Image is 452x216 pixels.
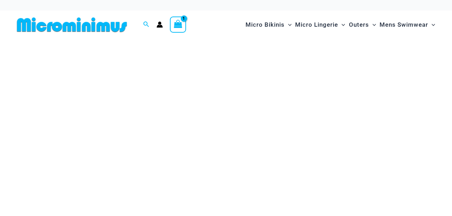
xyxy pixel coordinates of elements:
[244,14,293,35] a: Micro BikinisMenu ToggleMenu Toggle
[14,17,130,33] img: MM SHOP LOGO FLAT
[380,16,428,34] span: Mens Swimwear
[338,16,345,34] span: Menu Toggle
[293,14,347,35] a: Micro LingerieMenu ToggleMenu Toggle
[369,16,376,34] span: Menu Toggle
[378,14,437,35] a: Mens SwimwearMenu ToggleMenu Toggle
[428,16,435,34] span: Menu Toggle
[170,17,186,33] a: View Shopping Cart, 1 items
[246,16,285,34] span: Micro Bikinis
[157,21,163,28] a: Account icon link
[143,20,149,29] a: Search icon link
[347,14,378,35] a: OutersMenu ToggleMenu Toggle
[243,13,438,37] nav: Site Navigation
[295,16,338,34] span: Micro Lingerie
[285,16,292,34] span: Menu Toggle
[349,16,369,34] span: Outers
